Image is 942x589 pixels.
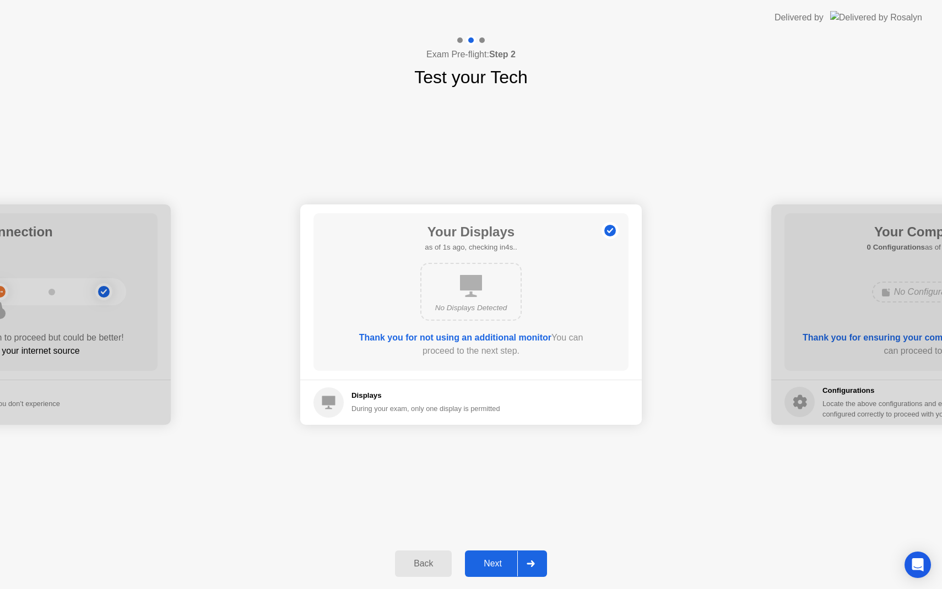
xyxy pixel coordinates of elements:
div: You can proceed to the next step. [345,331,597,358]
b: Thank you for not using an additional monitor [359,333,551,342]
div: Delivered by [775,11,824,24]
h1: Your Displays [425,222,517,242]
div: No Displays Detected [430,302,512,314]
h1: Test your Tech [414,64,528,90]
div: During your exam, only one display is permitted [351,403,500,414]
h5: as of 1s ago, checking in4s.. [425,242,517,253]
h5: Displays [351,390,500,401]
div: Open Intercom Messenger [905,552,931,578]
img: Delivered by Rosalyn [830,11,922,24]
button: Back [395,550,452,577]
div: Next [468,559,517,569]
button: Next [465,550,547,577]
h4: Exam Pre-flight: [426,48,516,61]
div: Back [398,559,448,569]
b: Step 2 [489,50,516,59]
